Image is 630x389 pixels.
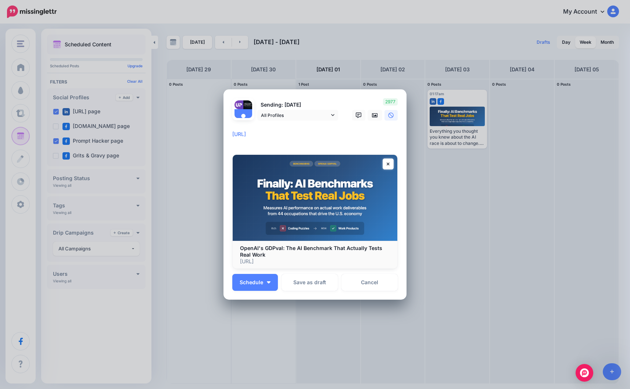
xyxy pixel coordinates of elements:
b: OpenAI's GDPval: The AI Benchmark That Actually Tests Real Work [240,245,382,258]
img: user_default_image.png [235,109,252,127]
img: OpenAI's GDPval: The AI Benchmark That Actually Tests Real Work [233,155,397,241]
a: All Profiles [257,110,338,121]
span: All Profiles [261,111,329,119]
img: arrow-down-white.png [267,281,271,283]
span: 2977 [383,98,398,106]
button: Schedule [232,274,278,291]
img: 555648131_725193507205823_1790136724247220184_n-bsa155060.jpg [243,100,252,109]
img: 279765530_391148556206650_5988391803870473688_n-bsa155059.jpg [235,100,243,109]
div: Open Intercom Messenger [576,364,593,382]
mark: [URL] [232,131,246,137]
span: Schedule [240,280,263,285]
a: Cancel [341,274,398,291]
button: Save as draft [282,274,338,291]
p: [URL] [240,258,390,265]
p: Sending: [DATE] [257,101,338,109]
